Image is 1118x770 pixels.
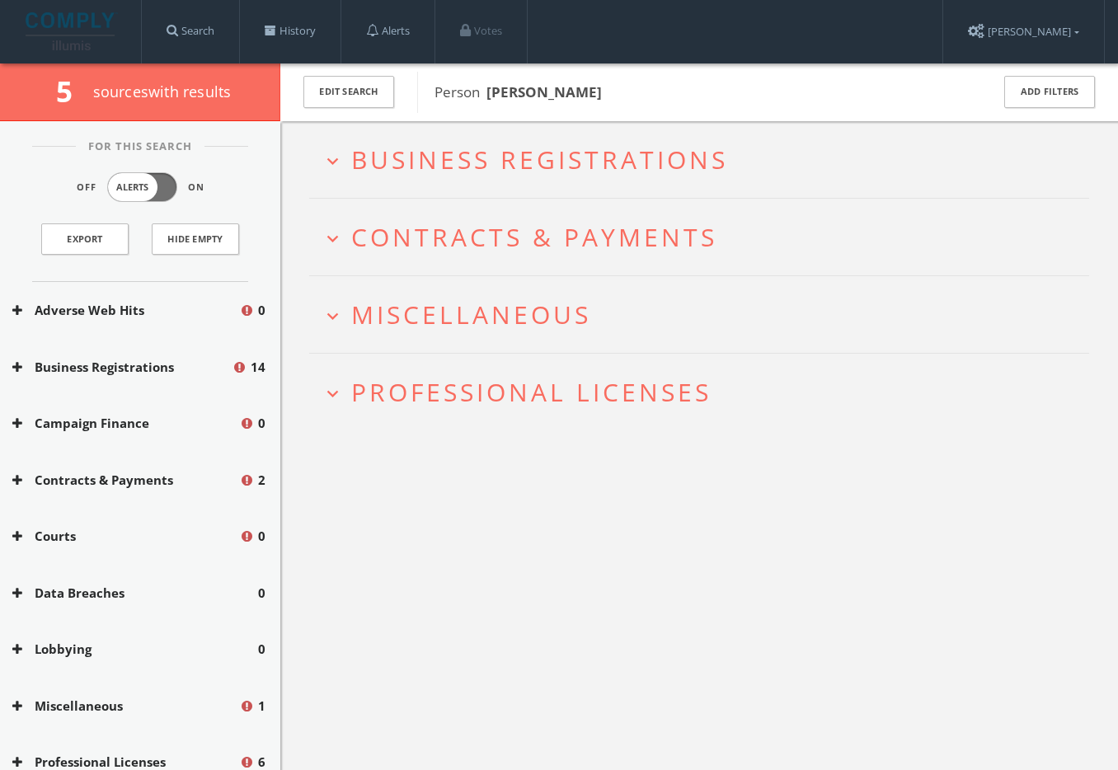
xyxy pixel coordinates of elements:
button: Business Registrations [12,358,232,377]
span: 0 [258,301,265,320]
button: Contracts & Payments [12,471,239,490]
span: 1 [258,697,265,716]
button: Data Breaches [12,584,258,603]
b: [PERSON_NAME] [486,82,602,101]
span: 0 [258,414,265,433]
button: Hide Empty [152,223,239,255]
button: expand_moreMiscellaneous [322,301,1089,328]
span: Business Registrations [351,143,728,176]
a: Export [41,223,129,255]
span: 0 [258,527,265,546]
button: Miscellaneous [12,697,239,716]
i: expand_more [322,383,344,405]
i: expand_more [322,228,344,250]
span: Miscellaneous [351,298,591,331]
i: expand_more [322,305,344,327]
span: Professional Licenses [351,375,712,409]
span: 0 [258,640,265,659]
span: Contracts & Payments [351,220,717,254]
button: Courts [12,527,239,546]
button: Edit Search [303,76,394,108]
span: 0 [258,584,265,603]
img: illumis [26,12,118,50]
span: 14 [251,358,265,377]
span: Person [435,82,602,101]
button: Lobbying [12,640,258,659]
button: Campaign Finance [12,414,239,433]
span: For This Search [76,139,204,155]
button: expand_moreProfessional Licenses [322,378,1089,406]
button: Add Filters [1004,76,1095,108]
button: Adverse Web Hits [12,301,239,320]
span: 5 [56,72,87,110]
span: 2 [258,471,265,490]
button: expand_moreBusiness Registrations [322,146,1089,173]
i: expand_more [322,150,344,172]
span: Off [77,181,96,195]
span: On [188,181,204,195]
button: expand_moreContracts & Payments [322,223,1089,251]
span: source s with results [93,82,232,101]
